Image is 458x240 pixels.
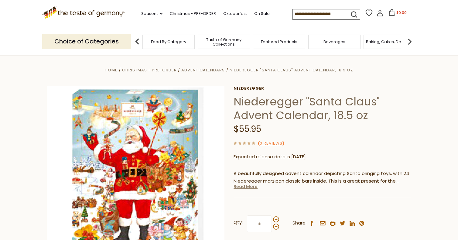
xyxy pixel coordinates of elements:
a: Taste of Germany Collections [200,37,248,46]
a: Seasons [141,10,162,17]
img: next arrow [404,36,416,48]
a: 0 Reviews [260,140,282,147]
a: Christmas - PRE-ORDER [170,10,216,17]
a: Home [105,67,118,73]
a: Featured Products [261,39,297,44]
strong: Qty: [234,219,243,226]
span: $55.95 [234,123,261,135]
p: Choice of Categories [42,34,131,49]
a: Advent Calendars [181,67,225,73]
p: A beautifully designed advent calendar depicting Santa bringing toys, with 24 Niederegger marzipa... [234,170,411,185]
p: Expected release date is [DATE] [234,153,411,161]
a: Christmas - PRE-ORDER [122,67,177,73]
button: $0.00 [385,9,410,18]
h1: Niederegger "Santa Claus" Advent Calendar, 18.5 oz [234,95,411,122]
a: Food By Category [151,39,186,44]
a: Niederegger [234,86,411,91]
img: previous arrow [131,36,143,48]
span: $0.00 [396,10,407,15]
a: Read More [234,183,258,190]
a: Beverages [323,39,345,44]
a: Oktoberfest [223,10,247,17]
span: ( ) [258,140,284,146]
a: Niederegger "Santa Claus" Advent Calendar, 18.5 oz [230,67,353,73]
a: On Sale [254,10,270,17]
a: Baking, Cakes, Desserts [366,39,413,44]
span: Share: [292,219,306,227]
input: Qty: [247,215,272,232]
